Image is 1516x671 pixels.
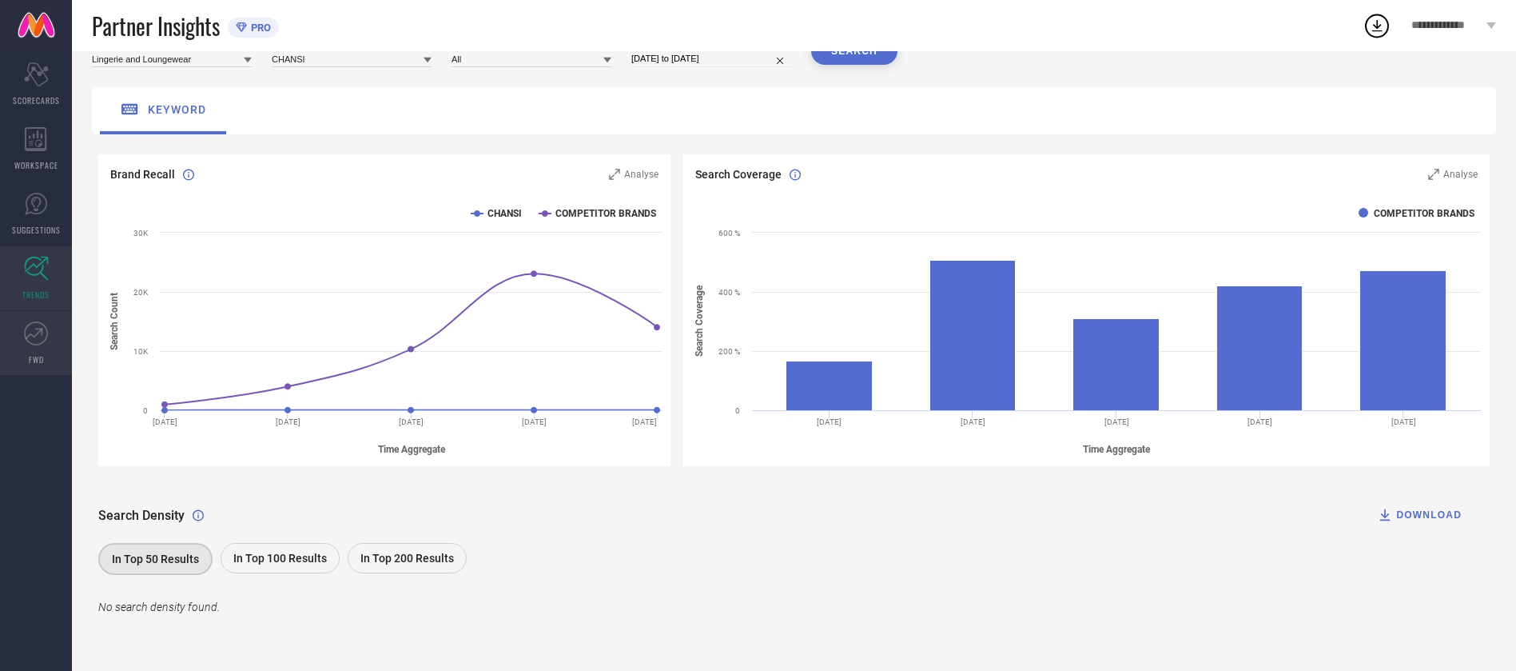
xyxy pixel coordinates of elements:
[98,508,185,523] span: Search Density
[1391,417,1416,426] text: [DATE]
[233,552,327,565] span: In Top 100 Results
[14,159,58,171] span: WORKSPACE
[632,417,657,426] text: [DATE]
[1374,208,1474,219] text: COMPETITOR BRANDS
[624,169,659,180] span: Analyse
[399,417,424,426] text: [DATE]
[1443,169,1478,180] span: Analyse
[148,103,206,116] span: keyword
[631,50,791,67] input: Select date range
[1377,507,1462,523] div: DOWNLOAD
[695,168,782,181] span: Search Coverage
[112,553,199,565] span: In Top 50 Results
[22,289,50,301] span: TRENDS
[718,229,740,238] text: 600 %
[1247,417,1272,426] text: [DATE]
[522,417,547,426] text: [DATE]
[92,10,220,42] span: Partner Insights
[1428,169,1439,180] svg: Zoom
[1357,499,1482,531] button: DOWNLOAD
[143,406,148,415] text: 0
[609,169,620,180] svg: Zoom
[133,347,149,356] text: 10K
[555,208,656,219] text: COMPETITOR BRANDS
[133,288,149,297] text: 20K
[12,224,61,236] span: SUGGESTIONS
[13,94,60,106] span: SCORECARDS
[718,288,740,297] text: 400 %
[1083,444,1151,455] tspan: Time Aggregate
[718,347,740,356] text: 200 %
[133,229,149,238] text: 30K
[109,293,120,350] tspan: Search Count
[360,552,454,565] span: In Top 200 Results
[1363,11,1391,40] div: Open download list
[961,417,985,426] text: [DATE]
[487,208,522,219] text: CHANSI
[735,406,740,415] text: 0
[378,444,446,455] tspan: Time Aggregate
[276,417,300,426] text: [DATE]
[153,417,177,426] text: [DATE]
[29,353,44,365] span: FWD
[98,601,220,613] span: No search density found.
[247,22,271,34] span: PRO
[1104,417,1129,426] text: [DATE]
[110,168,175,181] span: Brand Recall
[818,417,842,426] text: [DATE]
[694,286,705,357] tspan: Search Coverage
